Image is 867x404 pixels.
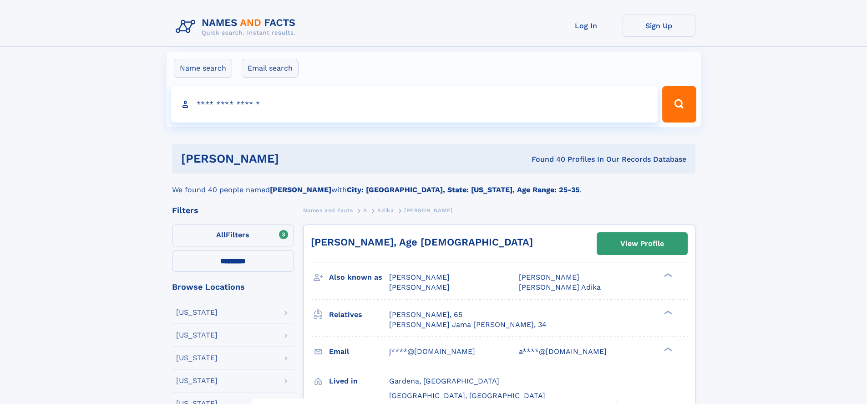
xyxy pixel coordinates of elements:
[377,205,394,216] a: Adika
[389,283,450,291] span: [PERSON_NAME]
[662,272,673,278] div: ❯
[176,377,218,384] div: [US_STATE]
[329,373,389,389] h3: Lived in
[270,185,331,194] b: [PERSON_NAME]
[176,354,218,362] div: [US_STATE]
[389,310,462,320] a: [PERSON_NAME], 65
[176,332,218,339] div: [US_STATE]
[174,59,232,78] label: Name search
[405,154,686,164] div: Found 40 Profiles In Our Records Database
[377,207,394,214] span: Adika
[620,233,664,254] div: View Profile
[242,59,299,78] label: Email search
[303,205,353,216] a: Names and Facts
[550,15,623,37] a: Log In
[519,273,579,281] span: [PERSON_NAME]
[216,230,226,239] span: All
[519,283,601,291] span: [PERSON_NAME] Adika
[389,320,547,330] a: [PERSON_NAME] Jama [PERSON_NAME], 34
[181,153,406,164] h1: [PERSON_NAME]
[389,377,499,385] span: Gardena, [GEOGRAPHIC_DATA]
[389,273,450,281] span: [PERSON_NAME]
[172,206,294,215] div: Filters
[363,205,367,216] a: A
[311,236,533,248] a: [PERSON_NAME], Age [DEMOGRAPHIC_DATA]
[172,174,695,195] div: We found 40 people named with .
[623,15,695,37] a: Sign Up
[172,225,294,246] label: Filters
[329,270,389,285] h3: Also known as
[662,86,696,123] button: Search Button
[176,309,218,316] div: [US_STATE]
[172,283,294,291] div: Browse Locations
[172,15,303,39] img: Logo Names and Facts
[347,185,579,194] b: City: [GEOGRAPHIC_DATA], State: [US_STATE], Age Range: 25-35
[329,307,389,322] h3: Relatives
[597,233,687,255] a: View Profile
[171,86,659,123] input: search input
[389,391,545,400] span: [GEOGRAPHIC_DATA], [GEOGRAPHIC_DATA]
[363,207,367,214] span: A
[329,344,389,359] h3: Email
[662,309,673,315] div: ❯
[404,207,453,214] span: [PERSON_NAME]
[662,346,673,352] div: ❯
